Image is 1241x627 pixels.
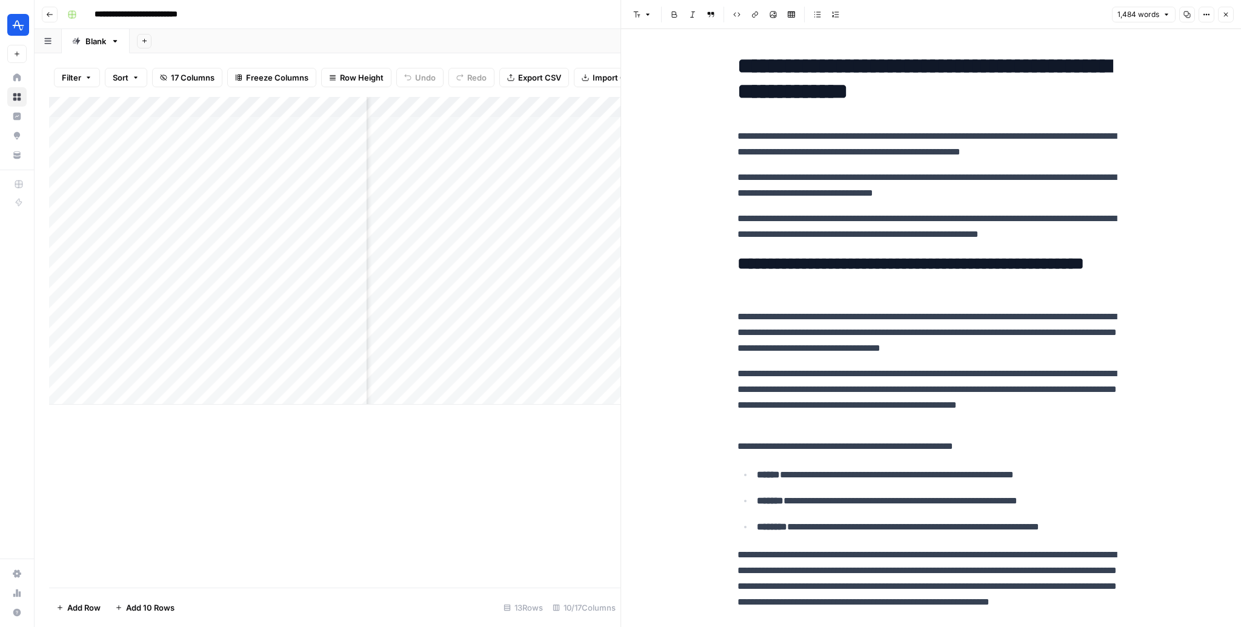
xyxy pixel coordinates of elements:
button: Row Height [321,68,391,87]
span: 17 Columns [171,71,215,84]
span: Filter [62,71,81,84]
span: Add 10 Rows [126,602,175,614]
a: Blank [62,29,130,53]
a: Settings [7,564,27,583]
button: Freeze Columns [227,68,316,87]
button: Export CSV [499,68,569,87]
span: Undo [415,71,436,84]
a: Opportunities [7,126,27,145]
span: Freeze Columns [246,71,308,84]
a: Home [7,68,27,87]
span: Row Height [340,71,384,84]
span: Redo [467,71,487,84]
a: Browse [7,87,27,107]
a: Your Data [7,145,27,165]
button: 17 Columns [152,68,222,87]
button: Workspace: Amplitude [7,10,27,40]
a: Insights [7,107,27,126]
div: 13 Rows [499,598,548,617]
button: Redo [448,68,494,87]
span: Add Row [67,602,101,614]
span: Import CSV [593,71,636,84]
button: Undo [396,68,444,87]
button: Add Row [49,598,108,617]
span: 1,484 words [1117,9,1159,20]
div: 10/17 Columns [548,598,620,617]
button: Add 10 Rows [108,598,182,617]
button: Help + Support [7,603,27,622]
button: 1,484 words [1112,7,1176,22]
a: Usage [7,583,27,603]
img: Amplitude Logo [7,14,29,36]
button: Sort [105,68,147,87]
button: Import CSV [574,68,644,87]
div: Blank [85,35,106,47]
button: Filter [54,68,100,87]
span: Export CSV [518,71,561,84]
span: Sort [113,71,128,84]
